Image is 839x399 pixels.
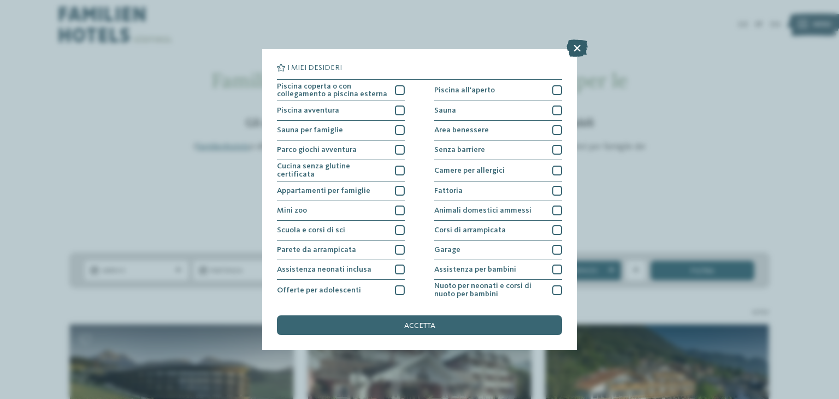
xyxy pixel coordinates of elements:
[277,286,361,294] span: Offerte per adolescenti
[277,187,370,195] span: Appartamenti per famiglie
[434,207,531,214] span: Animali domestici ammessi
[434,187,463,195] span: Fattoria
[277,226,345,234] span: Scuola e corsi di sci
[277,83,388,98] span: Piscina coperta o con collegamento a piscina esterna
[277,162,388,178] span: Cucina senza glutine certificata
[434,146,485,154] span: Senza barriere
[434,126,489,134] span: Area benessere
[277,146,357,154] span: Parco giochi avventura
[277,207,307,214] span: Mini zoo
[434,167,505,174] span: Camere per allergici
[277,266,371,273] span: Assistenza neonati inclusa
[277,126,343,134] span: Sauna per famiglie
[404,322,435,330] span: accetta
[434,266,516,273] span: Assistenza per bambini
[277,107,339,114] span: Piscina avventura
[434,107,456,114] span: Sauna
[434,246,460,254] span: Garage
[434,282,545,298] span: Nuoto per neonati e corsi di nuoto per bambini
[287,64,342,72] span: I miei desideri
[434,86,495,94] span: Piscina all'aperto
[277,246,356,254] span: Parete da arrampicata
[434,226,506,234] span: Corsi di arrampicata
